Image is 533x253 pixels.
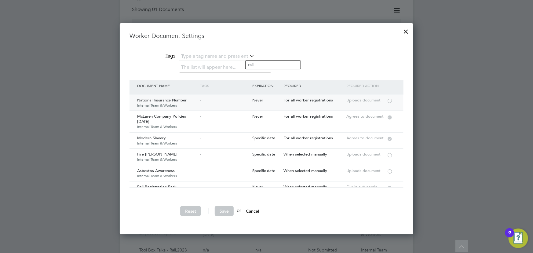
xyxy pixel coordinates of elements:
[346,114,384,119] span: Agrees to document
[241,206,264,216] button: Cancel
[137,103,197,108] span: Internal Team & Workers
[346,135,384,141] span: Agrees to document
[346,184,377,195] span: Fills in a dynamic form
[181,63,239,71] li: The list will appear here...
[200,152,201,157] span: -
[252,97,263,103] span: Never
[166,53,175,59] span: Tags
[200,184,201,189] span: -
[198,80,250,91] div: Tags
[137,124,197,129] span: Internal Team & Workers
[200,168,201,173] span: -
[215,206,234,216] button: Save
[508,233,511,241] div: 9
[136,133,199,148] div: Modern Slavery
[252,184,263,189] span: Never
[136,80,199,91] div: Document Name
[284,184,327,189] span: When selected manually
[252,135,275,141] span: Specific date
[137,174,197,178] span: Internal Team & Workers
[345,80,387,91] div: Required Action
[346,152,381,157] span: Uploads document
[130,206,403,222] li: or
[346,97,381,103] span: Uploads document
[200,135,201,141] span: -
[136,182,199,197] div: Rail Registration Pack
[252,114,263,119] span: Never
[284,114,333,119] span: For all worker registrations
[200,97,201,103] span: -
[284,135,333,141] span: For all worker registrations
[346,168,381,173] span: Uploads document
[252,152,275,157] span: Specific date
[136,111,199,132] div: McLaren Company Policies [DATE]
[282,80,345,91] div: Required
[130,32,403,40] h3: Worker Document Settings
[136,95,199,111] div: National Insurance Number
[284,152,327,157] span: When selected manually
[200,114,201,119] span: -
[137,141,197,146] span: Internal Team & Workers
[137,157,197,162] span: Internal Team & Workers
[246,61,301,69] li: rail
[136,165,199,181] div: Asbestos Awareness
[284,97,333,103] span: For all worker registrations
[252,168,275,173] span: Specific date
[284,168,327,173] span: When selected manually
[136,149,199,165] div: Fire [PERSON_NAME]
[251,80,282,91] div: Expiration
[179,52,254,61] input: Type a tag name and press enter
[509,229,528,248] button: Open Resource Center, 9 new notifications
[180,206,201,216] button: Reset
